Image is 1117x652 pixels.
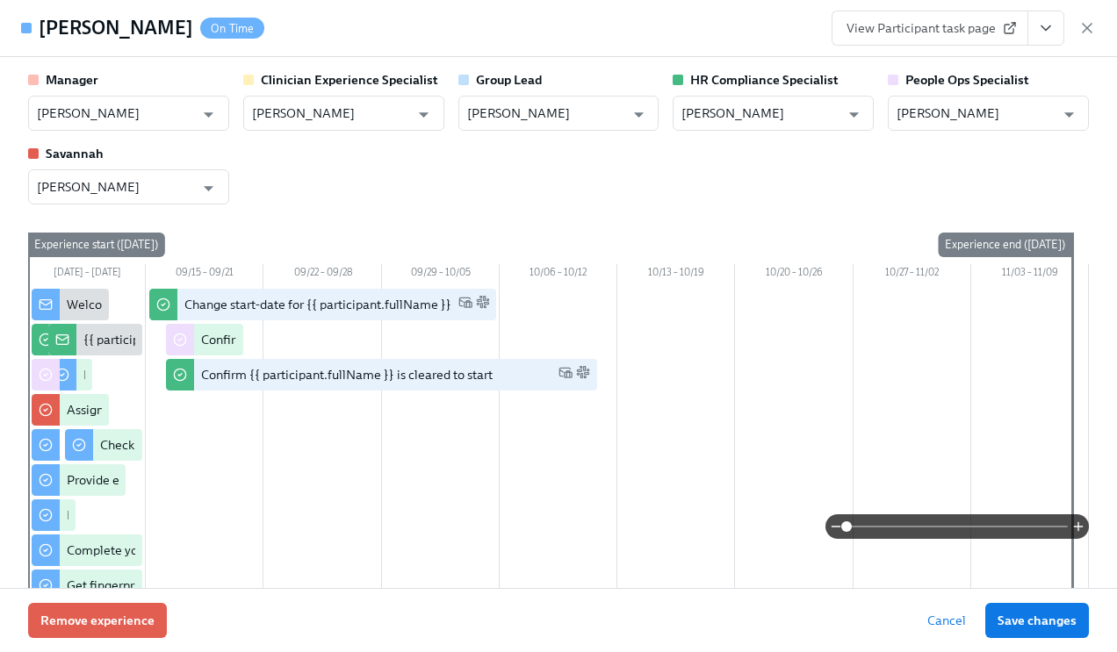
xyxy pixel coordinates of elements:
div: 09/29 – 10/05 [382,264,500,285]
div: [DATE] – [DATE] [28,264,146,285]
span: Slack [476,295,490,314]
strong: Clinician Experience Specialist [261,72,438,88]
h4: [PERSON_NAME] [39,15,193,41]
button: Open [195,101,222,128]
button: Save changes [985,603,1089,638]
div: Provide essential professional documentation [67,471,322,489]
div: Welcome from the Charlie Health Compliance Team 👋 [67,296,379,313]
div: {{ participant.fullName }} has filled out the onboarding form [83,331,421,348]
div: Get fingerprinted [67,577,163,594]
span: Slack [576,365,590,384]
div: Assign a Clinician Experience Specialist for {{ participant.fullName }} (start-date {{ participan... [67,401,731,419]
div: Register on the [US_STATE] [MEDICAL_DATA] website [83,366,390,383]
span: View Participant task page [847,19,1013,37]
button: Open [840,101,868,128]
div: 10/20 – 10/26 [735,264,853,285]
div: Experience start ([DATE]) [27,233,165,257]
a: View Participant task page [832,11,1028,46]
div: Confirm cleared by People Ops [201,331,374,348]
span: Work Email [458,295,472,314]
span: Remove experience [40,612,155,629]
div: 10/13 – 10/19 [617,264,735,285]
button: Open [410,101,437,128]
div: 10/27 – 11/02 [854,264,971,285]
div: 09/22 – 09/28 [263,264,381,285]
div: Check out our recommended laptop specs [100,436,334,454]
div: Do your background check in Checkr [67,506,269,524]
button: Remove experience [28,603,167,638]
div: Confirm {{ participant.fullName }} is cleared to start [201,366,493,383]
button: Open [195,175,222,202]
div: 09/15 – 09/21 [146,264,263,285]
div: Change start-date for {{ participant.fullName }} [184,296,451,313]
span: On Time [200,22,264,35]
strong: HR Compliance Specialist [690,72,839,88]
strong: Savannah [46,146,104,161]
button: Open [625,101,652,128]
strong: People Ops Specialist [905,72,1029,88]
span: Work Email [558,365,573,384]
strong: Manager [46,72,98,88]
div: Experience end ([DATE]) [938,233,1072,257]
strong: Group Lead [476,72,542,88]
div: 10/06 – 10/12 [500,264,617,285]
span: Cancel [927,612,966,629]
div: Complete your drug screening [67,541,234,559]
div: 11/03 – 11/09 [971,264,1089,285]
button: Cancel [915,603,978,638]
button: Open [1056,101,1083,128]
span: Save changes [998,612,1077,629]
button: View task page [1027,11,1064,46]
